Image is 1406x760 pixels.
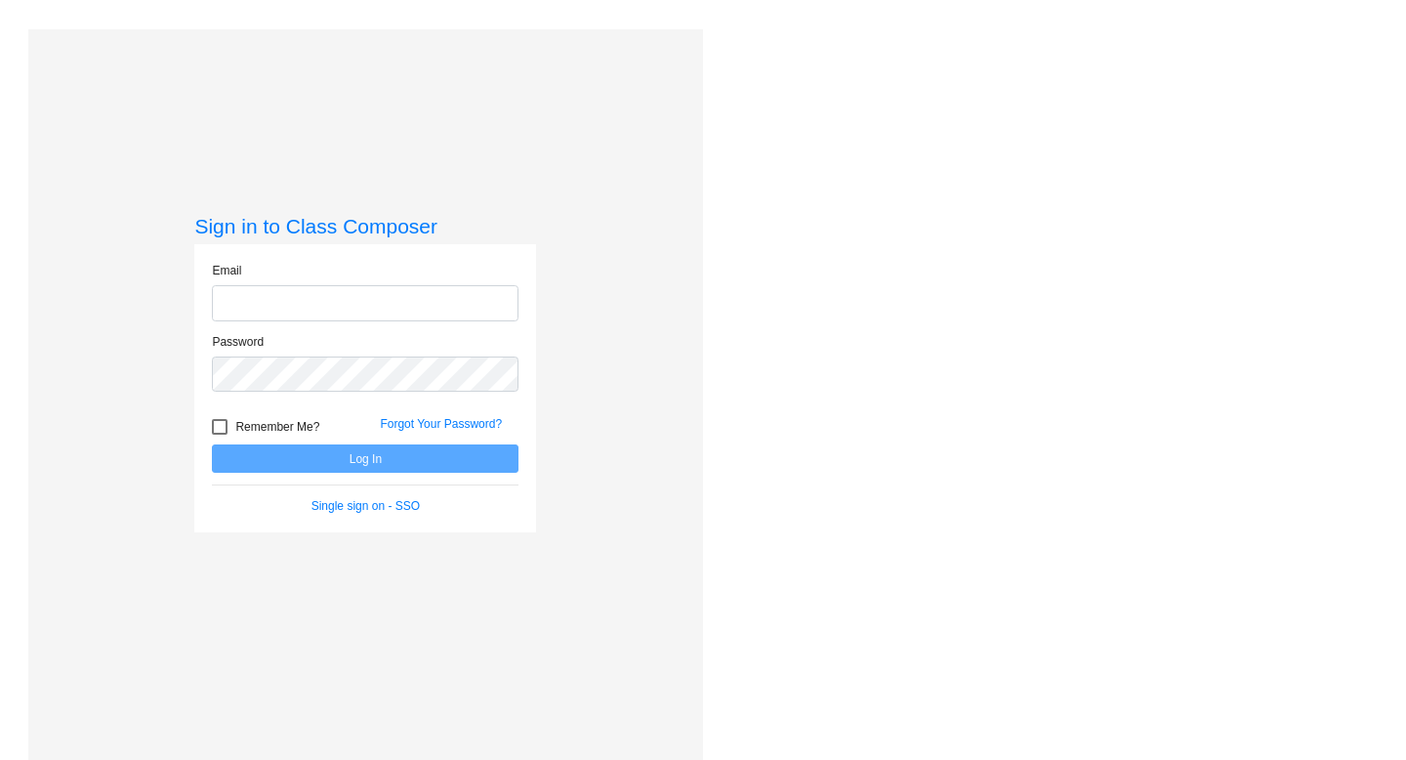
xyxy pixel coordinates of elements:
[194,214,536,238] h3: Sign in to Class Composer
[212,333,264,351] label: Password
[311,499,420,513] a: Single sign on - SSO
[380,417,502,431] a: Forgot Your Password?
[212,262,241,279] label: Email
[235,415,319,439] span: Remember Me?
[212,444,518,473] button: Log In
